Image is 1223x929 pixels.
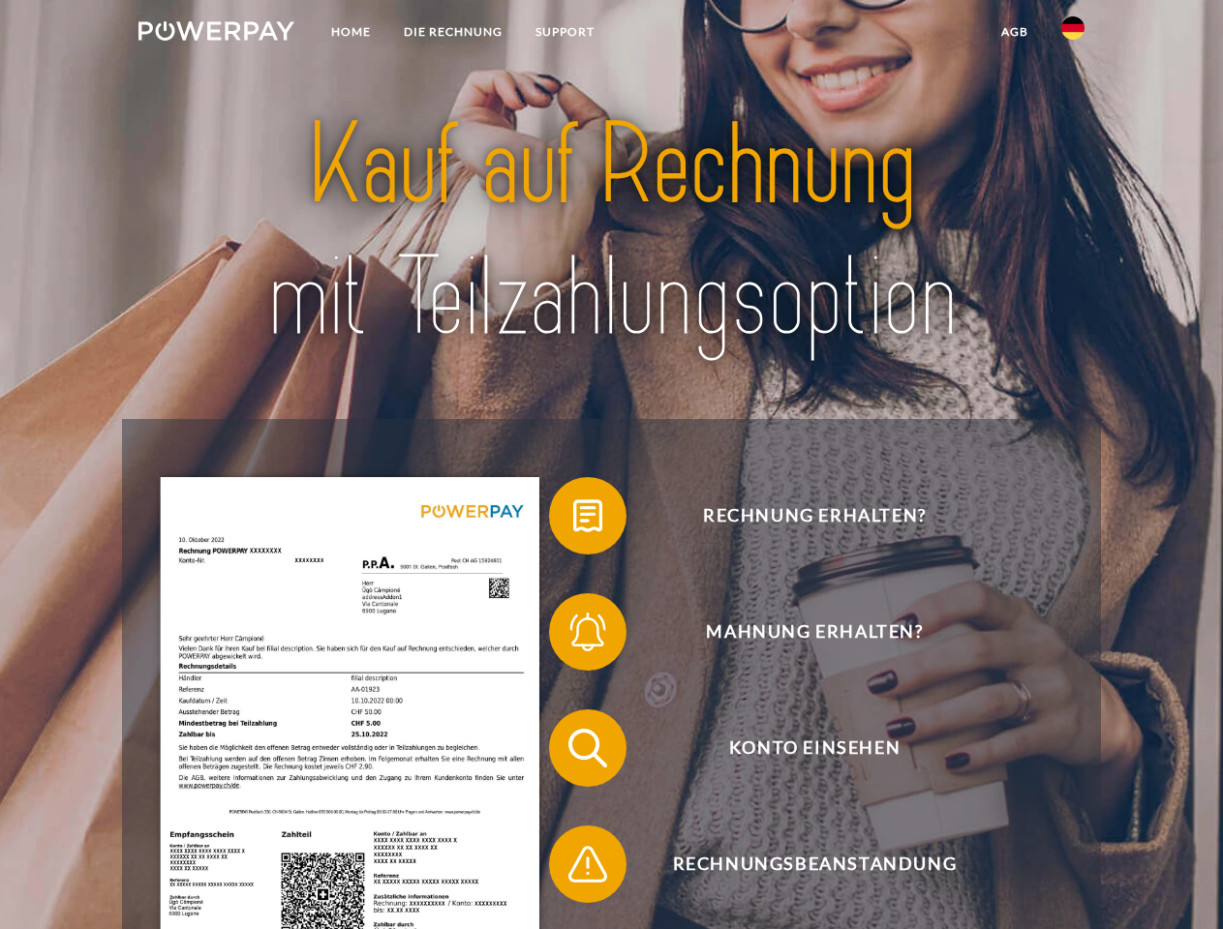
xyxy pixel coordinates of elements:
button: Rechnungsbeanstandung [549,825,1053,903]
a: agb [985,15,1045,49]
button: Rechnung erhalten? [549,477,1053,554]
img: qb_search.svg [564,724,612,772]
img: title-powerpay_de.svg [185,93,1038,371]
button: Mahnung erhalten? [549,593,1053,671]
img: de [1061,16,1085,40]
span: Mahnung erhalten? [577,593,1052,671]
img: logo-powerpay-white.svg [138,21,294,41]
a: Home [315,15,387,49]
span: Konto einsehen [577,709,1052,787]
img: qb_bell.svg [564,608,612,656]
a: DIE RECHNUNG [387,15,519,49]
button: Konto einsehen [549,709,1053,787]
img: qb_warning.svg [564,840,612,888]
a: SUPPORT [519,15,611,49]
span: Rechnungsbeanstandung [577,825,1052,903]
span: Rechnung erhalten? [577,477,1052,554]
img: qb_bill.svg [564,492,612,540]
